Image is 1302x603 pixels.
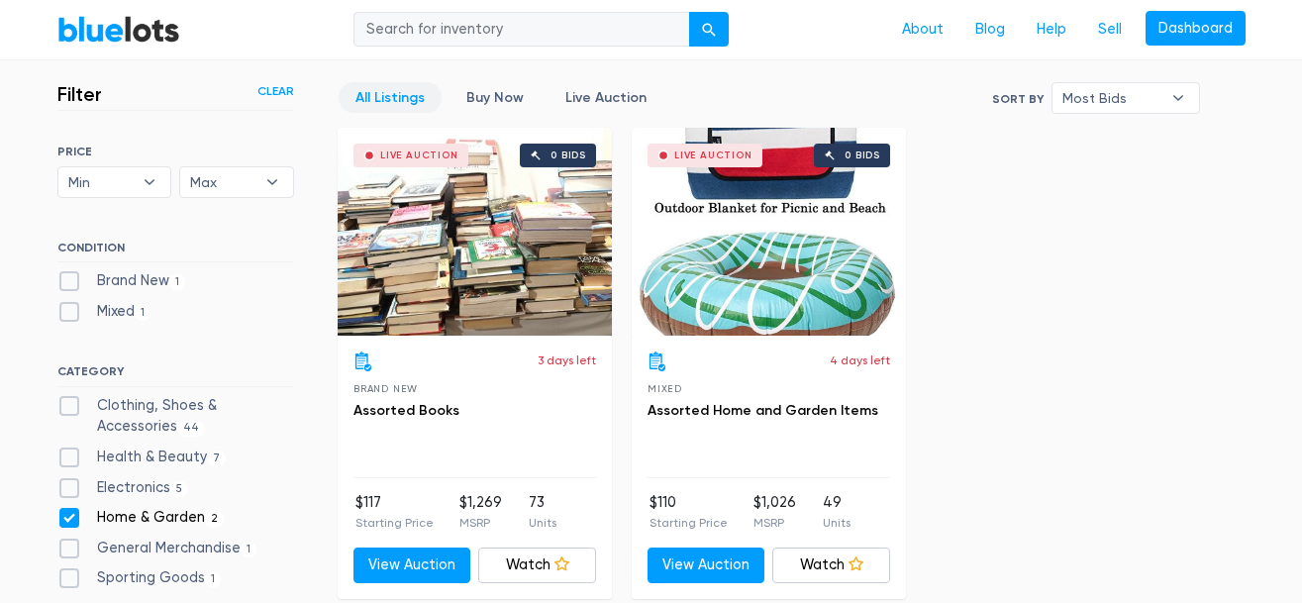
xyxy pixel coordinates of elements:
[478,548,596,583] a: Watch
[205,511,225,527] span: 2
[57,301,151,323] label: Mixed
[57,477,189,499] label: Electronics
[632,128,906,336] a: Live Auction 0 bids
[823,492,851,532] li: 49
[170,481,189,497] span: 5
[169,274,186,290] span: 1
[529,514,556,532] p: Units
[549,82,663,113] a: Live Auction
[845,151,880,160] div: 0 bids
[57,82,102,106] h3: Filter
[57,15,180,44] a: BlueLots
[57,145,294,158] h6: PRICE
[57,241,294,262] h6: CONDITION
[650,514,728,532] p: Starting Price
[241,542,257,557] span: 1
[1082,11,1138,49] a: Sell
[353,402,459,419] a: Assorted Books
[353,383,418,394] span: Brand New
[551,151,586,160] div: 0 bids
[459,514,502,532] p: MSRP
[57,538,257,559] label: General Merchandise
[353,548,471,583] a: View Auction
[538,352,596,369] p: 3 days left
[353,12,690,48] input: Search for inventory
[207,451,227,466] span: 7
[339,82,442,113] a: All Listings
[1157,83,1199,113] b: ▾
[135,305,151,321] span: 1
[992,90,1044,108] label: Sort By
[823,514,851,532] p: Units
[129,167,170,197] b: ▾
[355,514,434,532] p: Starting Price
[674,151,752,160] div: Live Auction
[57,395,294,438] label: Clothing, Shoes & Accessories
[529,492,556,532] li: 73
[1062,83,1161,113] span: Most Bids
[753,514,796,532] p: MSRP
[257,82,294,100] a: Clear
[648,548,765,583] a: View Auction
[772,548,890,583] a: Watch
[68,167,134,197] span: Min
[753,492,796,532] li: $1,026
[57,567,222,589] label: Sporting Goods
[959,11,1021,49] a: Blog
[886,11,959,49] a: About
[57,507,225,529] label: Home & Garden
[338,128,612,336] a: Live Auction 0 bids
[177,421,206,437] span: 44
[355,492,434,532] li: $117
[1146,11,1246,47] a: Dashboard
[648,402,878,419] a: Assorted Home and Garden Items
[459,492,502,532] li: $1,269
[205,572,222,588] span: 1
[830,352,890,369] p: 4 days left
[190,167,255,197] span: Max
[57,364,294,386] h6: CATEGORY
[57,447,227,468] label: Health & Beauty
[648,383,682,394] span: Mixed
[57,270,186,292] label: Brand New
[450,82,541,113] a: Buy Now
[251,167,293,197] b: ▾
[1021,11,1082,49] a: Help
[650,492,728,532] li: $110
[380,151,458,160] div: Live Auction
